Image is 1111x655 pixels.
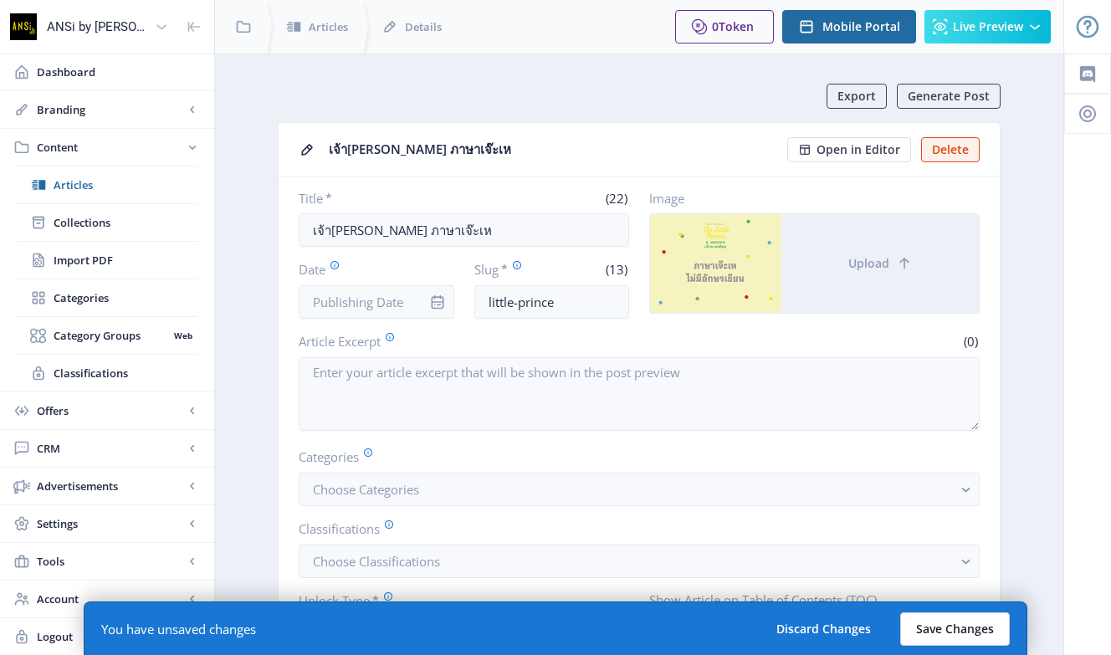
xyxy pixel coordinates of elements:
[299,213,629,247] input: Type Article Title ...
[787,137,911,162] button: Open in Editor
[17,242,197,279] a: Import PDF
[10,13,37,40] img: properties.app_icon.png
[603,261,629,278] span: (13)
[837,90,876,103] span: Export
[101,621,256,637] div: You have unsaved changes
[827,84,887,109] button: Export
[313,553,440,570] span: Choose Classifications
[908,90,990,103] span: Generate Post
[429,294,446,310] nb-icon: info
[37,64,201,80] span: Dashboard
[299,285,454,319] input: Publishing Date
[953,20,1023,33] span: Live Preview
[37,478,184,494] span: Advertisements
[299,473,980,506] button: Choose Categories
[603,190,629,207] span: (22)
[299,260,441,279] label: Date
[405,18,442,35] span: Details
[37,402,184,419] span: Offers
[54,327,168,344] span: Category Groups
[299,332,632,351] label: Article Excerpt
[37,440,184,457] span: CRM
[17,166,197,203] a: Articles
[649,591,966,608] label: Show Article on Table of Contents (TOC)
[17,355,197,391] a: Classifications
[299,448,966,466] label: Categories
[37,628,201,645] span: Logout
[474,260,545,279] label: Slug
[848,257,889,270] span: Upload
[313,481,419,498] span: Choose Categories
[54,365,197,381] span: Classifications
[54,252,197,269] span: Import PDF
[897,84,1001,109] button: Generate Post
[675,10,774,43] button: 0Token
[299,591,616,610] label: Unlock Type
[719,18,754,34] span: Token
[37,553,184,570] span: Tools
[309,18,348,35] span: Articles
[37,101,184,118] span: Branding
[822,20,900,33] span: Mobile Portal
[299,519,966,538] label: Classifications
[921,137,980,162] button: Delete
[54,177,197,193] span: Articles
[961,333,980,350] span: (0)
[37,139,184,156] span: Content
[54,289,197,306] span: Categories
[782,10,916,43] button: Mobile Portal
[299,545,980,578] button: Choose Classifications
[37,515,184,532] span: Settings
[900,612,1010,646] button: Save Changes
[168,327,197,344] nb-badge: Web
[760,612,887,646] button: Discard Changes
[299,190,458,207] label: Title
[817,143,900,156] span: Open in Editor
[37,591,184,607] span: Account
[54,214,197,231] span: Collections
[649,190,966,207] label: Image
[17,317,197,354] a: Category GroupsWeb
[17,204,197,241] a: Collections
[329,136,777,162] div: เจ้า[PERSON_NAME] ภาษาเจ๊ะเห
[47,8,148,45] div: ANSi by [PERSON_NAME]
[474,285,630,319] input: this-is-how-a-slug-looks-like
[781,214,979,313] button: Upload
[924,10,1051,43] button: Live Preview
[17,279,197,316] a: Categories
